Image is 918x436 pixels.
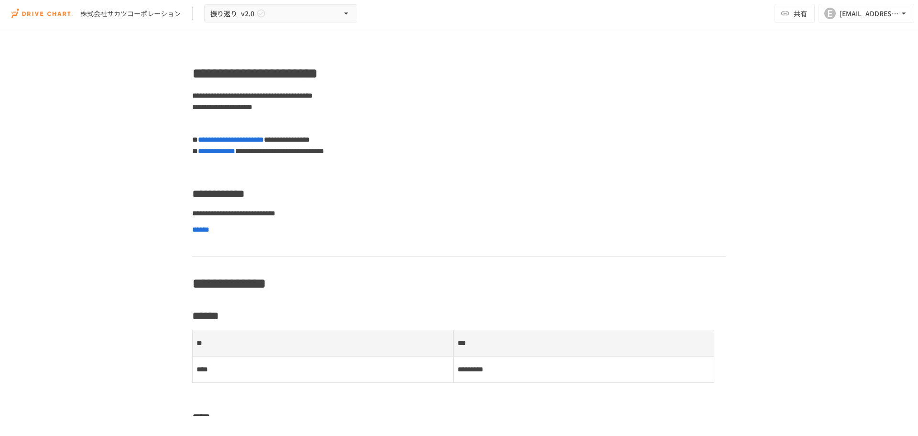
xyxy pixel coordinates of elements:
div: 株式会社サカツコーポレーション [80,9,181,19]
div: E [824,8,836,19]
span: 共有 [794,8,807,19]
button: E[EMAIL_ADDRESS][DOMAIN_NAME] [819,4,914,23]
span: 振り返り_v2.0 [210,8,254,20]
button: 振り返り_v2.0 [204,4,357,23]
img: i9VDDS9JuLRLX3JIUyK59LcYp6Y9cayLPHs4hOxMB9W [11,6,73,21]
div: [EMAIL_ADDRESS][DOMAIN_NAME] [840,8,899,20]
button: 共有 [775,4,815,23]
